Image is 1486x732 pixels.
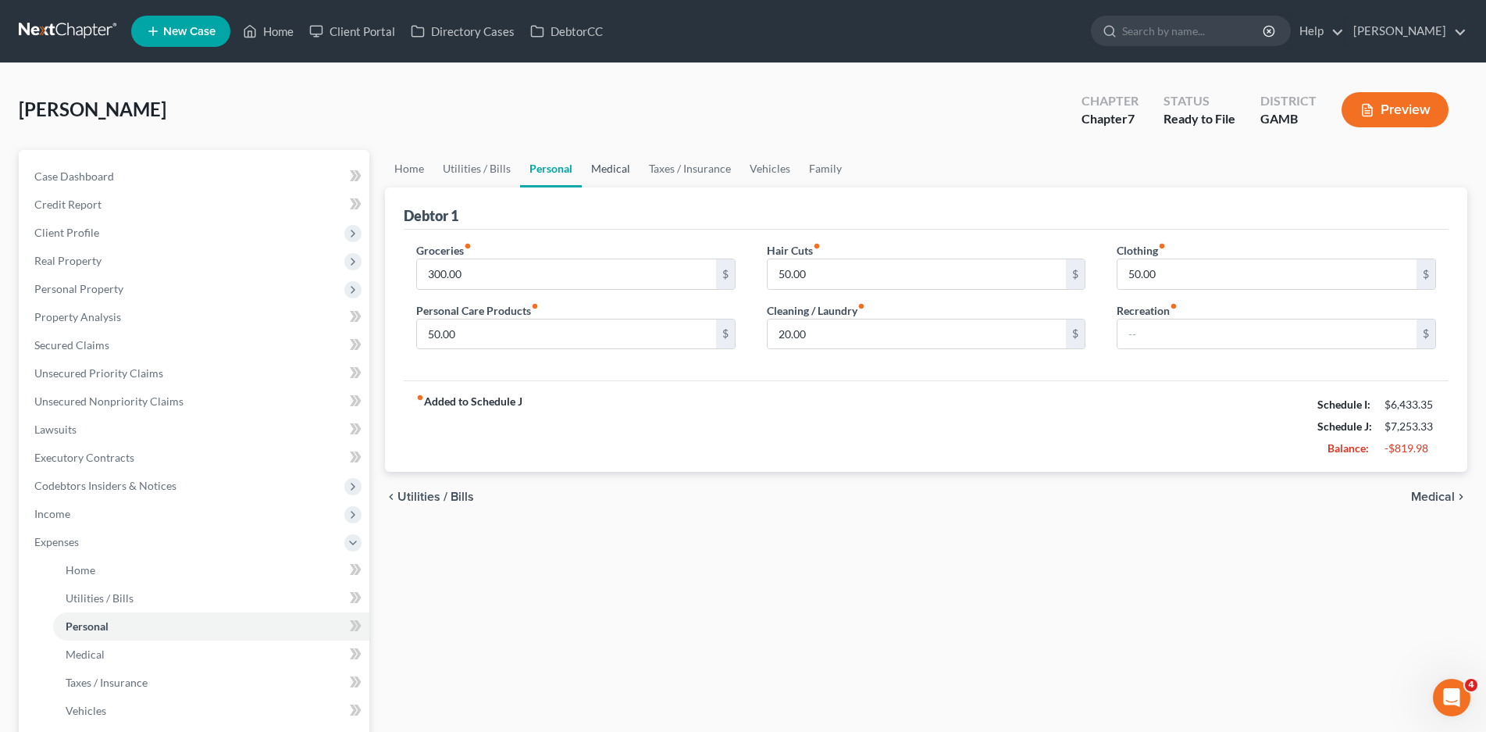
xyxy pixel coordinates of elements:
[417,259,716,289] input: --
[34,226,99,239] span: Client Profile
[53,641,369,669] a: Medical
[1384,397,1436,412] div: $6,433.35
[53,612,369,641] a: Personal
[34,507,70,520] span: Income
[1158,242,1166,250] i: fiber_manual_record
[416,302,539,319] label: Personal Care Products
[22,359,369,387] a: Unsecured Priority Claims
[1433,679,1470,716] iframe: Intercom live chat
[34,479,176,492] span: Codebtors Insiders & Notices
[416,394,522,459] strong: Added to Schedule J
[1082,110,1139,128] div: Chapter
[53,584,369,612] a: Utilities / Bills
[163,26,216,37] span: New Case
[1417,259,1435,289] div: $
[19,98,166,120] span: [PERSON_NAME]
[53,556,369,584] a: Home
[301,17,403,45] a: Client Portal
[1117,259,1417,289] input: --
[53,697,369,725] a: Vehicles
[768,259,1067,289] input: --
[22,191,369,219] a: Credit Report
[66,563,95,577] span: Home
[800,150,851,187] a: Family
[22,331,369,359] a: Secured Claims
[1170,302,1178,310] i: fiber_manual_record
[716,259,735,289] div: $
[1066,259,1085,289] div: $
[66,648,105,661] span: Medical
[34,423,77,436] span: Lawsuits
[235,17,301,45] a: Home
[813,242,821,250] i: fiber_manual_record
[22,162,369,191] a: Case Dashboard
[1342,92,1449,127] button: Preview
[397,491,474,503] span: Utilities / Bills
[520,150,582,187] a: Personal
[404,206,458,225] div: Debtor 1
[1384,419,1436,434] div: $7,253.33
[403,17,522,45] a: Directory Cases
[53,669,369,697] a: Taxes / Insurance
[640,150,740,187] a: Taxes / Insurance
[416,394,424,402] i: fiber_manual_record
[34,451,134,464] span: Executory Contracts
[767,302,865,319] label: Cleaning / Laundry
[22,416,369,444] a: Lawsuits
[22,444,369,472] a: Executory Contracts
[1411,491,1467,503] button: Medical chevron_right
[417,320,716,349] input: --
[1117,242,1166,259] label: Clothing
[416,242,472,259] label: Groceries
[1417,320,1435,349] div: $
[34,198,102,211] span: Credit Report
[716,320,735,349] div: $
[582,150,640,187] a: Medical
[385,150,433,187] a: Home
[433,150,520,187] a: Utilities / Bills
[34,282,123,295] span: Personal Property
[1117,302,1178,319] label: Recreation
[1117,320,1417,349] input: --
[34,395,184,408] span: Unsecured Nonpriority Claims
[1163,92,1235,110] div: Status
[66,704,106,717] span: Vehicles
[1455,491,1467,503] i: chevron_right
[1292,17,1344,45] a: Help
[1411,491,1455,503] span: Medical
[34,366,163,380] span: Unsecured Priority Claims
[66,591,134,605] span: Utilities / Bills
[857,302,865,310] i: fiber_manual_record
[531,302,539,310] i: fiber_manual_record
[768,320,1067,349] input: --
[66,620,109,633] span: Personal
[1260,92,1317,110] div: District
[1066,320,1085,349] div: $
[740,150,800,187] a: Vehicles
[34,170,114,183] span: Case Dashboard
[66,676,148,689] span: Taxes / Insurance
[34,338,109,352] span: Secured Claims
[22,303,369,331] a: Property Analysis
[385,491,397,503] i: chevron_left
[1163,110,1235,128] div: Ready to File
[1128,111,1135,126] span: 7
[34,535,79,548] span: Expenses
[1260,110,1317,128] div: GAMB
[1465,679,1477,691] span: 4
[1384,441,1436,456] div: -$819.98
[22,387,369,416] a: Unsecured Nonpriority Claims
[464,242,472,250] i: fiber_manual_record
[34,310,121,323] span: Property Analysis
[522,17,611,45] a: DebtorCC
[385,491,474,503] button: chevron_left Utilities / Bills
[34,254,102,267] span: Real Property
[1327,441,1369,455] strong: Balance:
[767,242,821,259] label: Hair Cuts
[1317,398,1370,411] strong: Schedule I:
[1082,92,1139,110] div: Chapter
[1122,16,1265,45] input: Search by name...
[1345,17,1466,45] a: [PERSON_NAME]
[1317,420,1372,433] strong: Schedule J:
